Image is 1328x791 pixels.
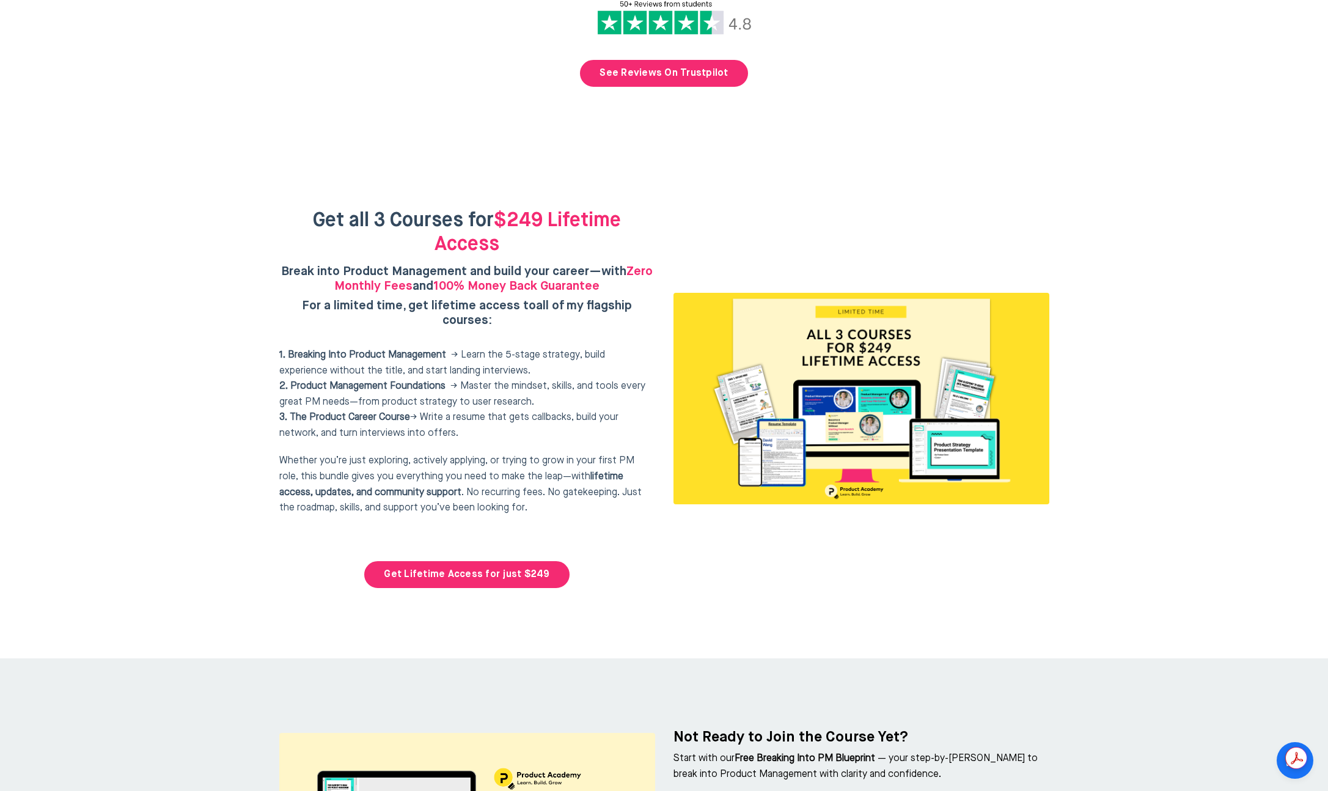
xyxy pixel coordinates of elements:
b: 3. The Product Career Course [279,413,410,422]
span: $249 Lifetime Access [435,211,621,254]
span: Whether you’re just exploring, actively applying, or trying to grow in your first PM role, this b... [279,456,634,497]
a: Get Lifetime Access for just $249 [364,561,569,588]
strong: Free Breaking Into PM Blueprint [735,754,875,763]
a: See Reviews On Trustpilot [580,60,747,87]
b: all of my flagship courses [442,300,633,327]
span: → Learn the 5-stage strategy, build experience without the title, and start landing interviews. [279,350,605,376]
span: ero Monthly [334,265,653,293]
div: Open chat [1277,742,1313,779]
span: Fees [384,280,413,293]
b: lifetime access, updates, and community support [279,472,623,498]
span: Z [626,265,634,278]
b: 2. Product Management Foundations [279,381,446,391]
span: → Master the mindset, skills, and tools every great PM needs—from product strategy to user research. [279,381,645,407]
span: For a limited time, get lifetime access to : [302,300,632,327]
span: Break into Product Management and build your career—with and [281,265,653,293]
span: Get all 3 Courses for [313,211,621,254]
p: Start with our — your step-by-[PERSON_NAME] to break into Product Management with clarity and con... [673,751,1049,782]
b: 1. Breaking Into Product Management [279,350,446,360]
h4: Not Ready to Join the Course Yet? [673,729,1049,746]
span: → Write a resume that gets callbacks, build your network, and turn interviews into offers. [279,413,618,438]
span: 100% Money Back Guarantee [433,280,600,293]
